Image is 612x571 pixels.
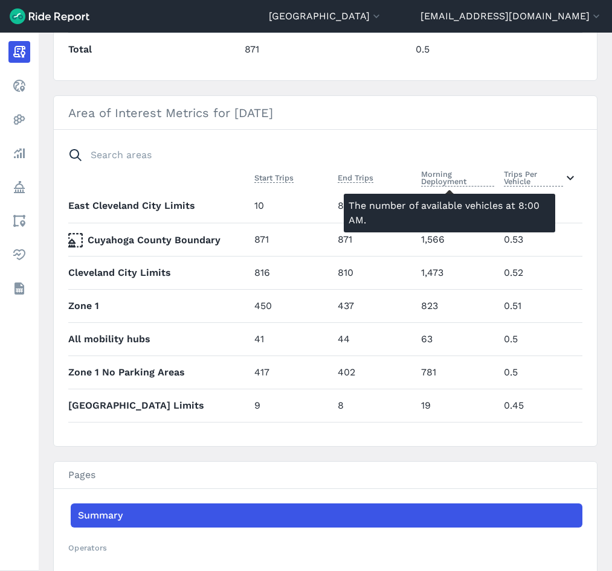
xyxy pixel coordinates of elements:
td: 10 [250,190,333,223]
th: Cleveland City Limits [68,256,250,289]
input: Search areas [61,144,575,166]
a: Datasets [8,278,30,299]
td: 417 [250,356,333,389]
td: 450 [250,289,333,322]
td: 810 [333,256,416,289]
td: 1,566 [416,223,500,256]
td: 1,473 [416,256,500,289]
span: Trips Per Vehicle [504,167,563,187]
button: Start Trips [254,171,294,185]
td: 871 [240,33,411,66]
td: 2.5 [499,190,582,223]
td: 871 [250,223,333,256]
td: 8 [333,190,416,223]
th: Zone 1 No Parking Areas [68,356,250,389]
a: Policy [8,176,30,198]
td: 8 [333,389,416,422]
td: 0.45 [499,389,582,422]
td: 823 [416,289,500,322]
td: 26 [333,422,416,455]
span: End Trips [338,171,373,183]
img: Ride Report [10,8,89,24]
a: Summary [71,503,582,528]
a: Analyze [8,142,30,164]
th: East Cleveland City Limits [68,190,250,223]
td: 0.51 [499,289,582,322]
a: Heatmaps [8,109,30,130]
th: Total [68,33,240,66]
a: Report [8,41,30,63]
td: 46 [416,422,500,455]
th: Cuyahoga County Boundary [68,233,250,247]
a: Health [8,244,30,266]
th: Zone 1 [68,289,250,322]
th: [GEOGRAPHIC_DATA] Limits [68,389,250,422]
td: 0.5 [499,322,582,356]
h3: Pages [54,462,597,489]
h3: Area of Interest Metrics for [DATE] [54,96,597,130]
button: [GEOGRAPHIC_DATA] [269,9,382,24]
td: 9 [250,389,333,422]
td: 0.52 [499,256,582,289]
span: Morning Deployment [421,167,495,187]
td: 402 [333,356,416,389]
td: 0.5 [411,33,582,66]
button: [EMAIL_ADDRESS][DOMAIN_NAME] [420,9,602,24]
td: 0.5 [499,356,582,389]
th: [GEOGRAPHIC_DATA] Limits [68,422,250,455]
td: 63 [416,322,500,356]
td: 781 [416,356,500,389]
button: Trips Per Vehicle [504,167,582,189]
td: 44 [333,322,416,356]
h2: Operators [68,542,582,553]
td: 816 [250,256,333,289]
span: Start Trips [254,171,294,183]
td: 4 [416,190,500,223]
td: 19 [416,389,500,422]
td: 22 [250,422,333,455]
button: Morning Deployment [421,167,495,189]
a: Areas [8,210,30,232]
td: 41 [250,322,333,356]
td: 871 [333,223,416,256]
td: 0.53 [499,223,582,256]
td: 437 [333,289,416,322]
button: End Trips [338,171,373,185]
th: All mobility hubs [68,322,250,356]
a: Realtime [8,75,30,97]
td: 0.42 [499,422,582,455]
